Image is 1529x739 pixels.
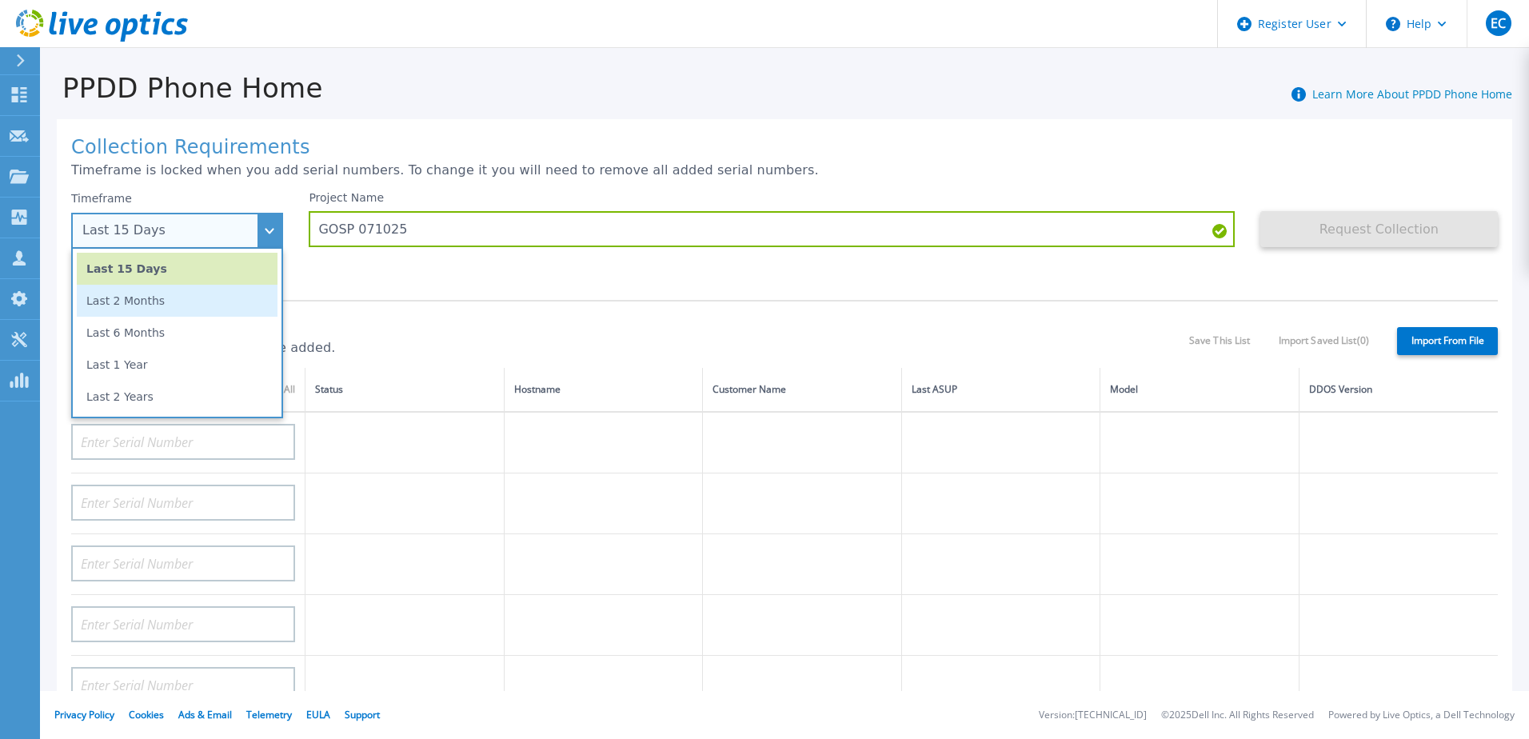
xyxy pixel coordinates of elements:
th: Customer Name [703,368,902,412]
h1: PPDD Phone Home [40,73,323,104]
input: Enter Serial Number [71,424,295,460]
a: EULA [306,708,330,721]
p: Timeframe is locked when you add serial numbers. To change it you will need to remove all added s... [71,163,1498,178]
span: EC [1491,17,1506,30]
h1: Collection Requirements [71,137,1498,159]
li: Last 6 Months [77,317,277,349]
label: Timeframe [71,192,132,205]
a: Cookies [129,708,164,721]
th: Status [305,368,505,412]
li: © 2025 Dell Inc. All Rights Reserved [1161,710,1314,721]
h1: Serial Numbers [71,314,1189,336]
a: Learn More About PPDD Phone Home [1312,86,1512,102]
li: Powered by Live Optics, a Dell Technology [1328,710,1515,721]
li: Last 2 Years [77,381,277,413]
li: Version: [TECHNICAL_ID] [1039,710,1147,721]
label: Project Name [309,192,384,203]
input: Enter Project Name [309,211,1234,247]
li: Last 2 Months [77,285,277,317]
label: Import From File [1397,327,1498,355]
input: Enter Serial Number [71,485,295,521]
div: Last 15 Days [82,223,254,238]
th: Hostname [504,368,703,412]
th: DDOS Version [1299,368,1498,412]
a: Privacy Policy [54,708,114,721]
li: Last 1 Year [77,349,277,381]
input: Enter Serial Number [71,545,295,581]
a: Telemetry [246,708,292,721]
input: Enter Serial Number [71,667,295,703]
button: Request Collection [1260,211,1498,247]
a: Support [345,708,380,721]
th: Last ASUP [901,368,1100,412]
th: Model [1100,368,1299,412]
li: Last 15 Days [77,253,277,285]
p: 0 of 20 (max) serial numbers are added. [71,341,1189,355]
a: Ads & Email [178,708,232,721]
input: Enter Serial Number [71,606,295,642]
